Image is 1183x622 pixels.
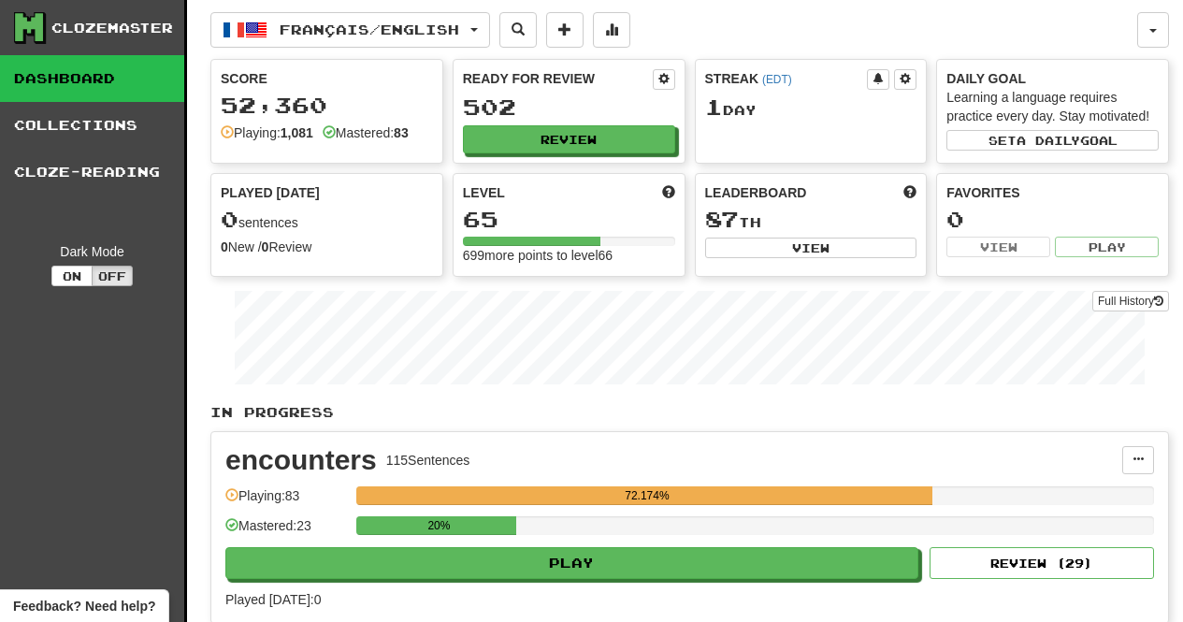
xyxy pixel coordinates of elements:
button: Play [1055,237,1159,257]
div: Score [221,69,433,88]
strong: 1,081 [281,125,313,140]
button: Add sentence to collection [546,12,584,48]
button: Play [225,547,918,579]
button: Review [463,125,675,153]
button: More stats [593,12,630,48]
div: Day [705,95,917,120]
div: 0 [946,208,1159,231]
strong: 83 [394,125,409,140]
div: th [705,208,917,232]
span: Français / English [280,22,459,37]
div: 699 more points to level 66 [463,246,675,265]
div: 115 Sentences [386,451,470,470]
button: Search sentences [499,12,537,48]
button: Off [92,266,133,286]
button: View [705,238,917,258]
div: Mastered: 23 [225,516,347,547]
div: 72.174% [362,486,931,505]
span: Open feedback widget [13,597,155,615]
div: 65 [463,208,675,231]
div: 20% [362,516,515,535]
span: 87 [705,206,739,232]
button: On [51,266,93,286]
strong: 0 [262,239,269,254]
p: In Progress [210,403,1169,422]
span: This week in points, UTC [903,183,916,202]
span: Score more points to level up [662,183,675,202]
div: Learning a language requires practice every day. Stay motivated! [946,88,1159,125]
button: Seta dailygoal [946,130,1159,151]
div: Playing: [221,123,313,142]
span: Played [DATE]: 0 [225,592,321,607]
div: encounters [225,446,377,474]
span: Level [463,183,505,202]
div: Ready for Review [463,69,653,88]
span: Leaderboard [705,183,807,202]
span: 0 [221,206,238,232]
div: 502 [463,95,675,119]
span: 1 [705,94,723,120]
strong: 0 [221,239,228,254]
button: View [946,237,1050,257]
a: Full History [1092,291,1169,311]
div: Dark Mode [14,242,170,261]
span: Played [DATE] [221,183,320,202]
span: a daily [1017,134,1080,147]
div: New / Review [221,238,433,256]
button: Review (29) [930,547,1154,579]
div: Daily Goal [946,69,1159,88]
div: sentences [221,208,433,232]
div: Streak [705,69,868,88]
div: Favorites [946,183,1159,202]
a: (EDT) [762,73,792,86]
div: 52,360 [221,94,433,117]
div: Playing: 83 [225,486,347,517]
button: Français/English [210,12,490,48]
div: Clozemaster [51,19,173,37]
div: Mastered: [323,123,409,142]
